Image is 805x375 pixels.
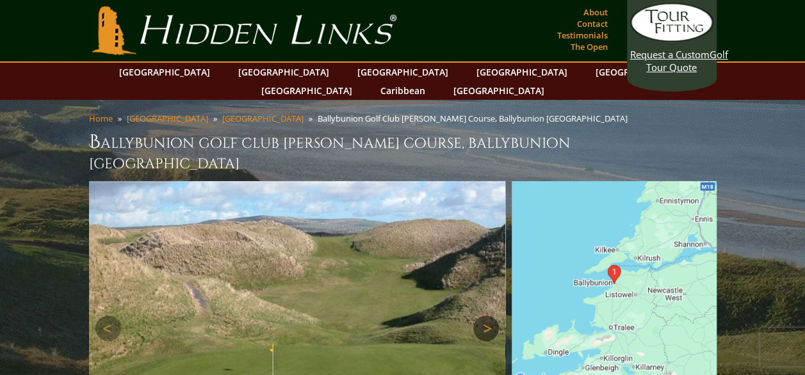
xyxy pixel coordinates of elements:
a: Contact [574,15,611,33]
a: Home [89,113,113,124]
a: [GEOGRAPHIC_DATA] [127,113,208,124]
a: [GEOGRAPHIC_DATA] [255,81,359,100]
a: Previous [95,315,121,341]
a: [GEOGRAPHIC_DATA] [589,63,693,81]
a: The Open [567,38,611,56]
a: Caribbean [374,81,432,100]
span: Request a Custom [630,48,710,61]
a: [GEOGRAPHIC_DATA] [447,81,551,100]
a: Next [473,315,499,341]
h1: Ballybunion Golf Club [PERSON_NAME] Course, Ballybunion [GEOGRAPHIC_DATA] [89,129,717,173]
li: Ballybunion Golf Club [PERSON_NAME] Course, Ballybunion [GEOGRAPHIC_DATA] [318,113,633,124]
a: [GEOGRAPHIC_DATA] [351,63,455,81]
a: [GEOGRAPHIC_DATA] [470,63,574,81]
a: [GEOGRAPHIC_DATA] [222,113,304,124]
a: Request a CustomGolf Tour Quote [630,3,713,74]
a: [GEOGRAPHIC_DATA] [232,63,336,81]
a: Testimonials [554,26,611,44]
a: [GEOGRAPHIC_DATA] [113,63,216,81]
a: About [580,3,611,21]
